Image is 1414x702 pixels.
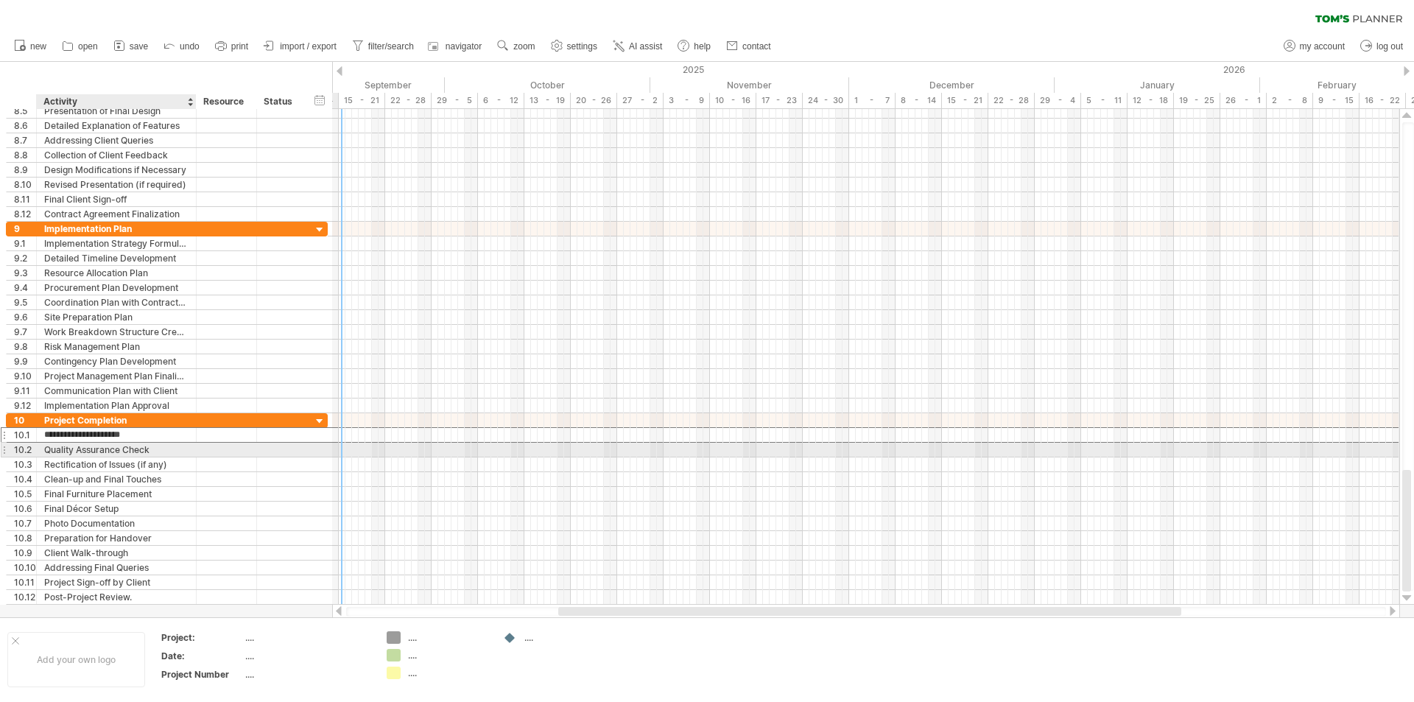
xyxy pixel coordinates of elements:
[368,41,414,52] span: filter/search
[742,41,771,52] span: contact
[44,163,189,177] div: Design Modifications if Necessary
[44,399,189,413] div: Implementation Plan Approval
[44,266,189,280] div: Resource Allocation Plan
[1376,41,1403,52] span: log out
[180,41,200,52] span: undo
[896,93,942,108] div: 8 - 14
[1360,93,1406,108] div: 16 - 22
[43,94,188,109] div: Activity
[14,340,36,354] div: 9.8
[14,575,36,589] div: 10.11
[246,77,445,93] div: September 2025
[617,93,664,108] div: 27 - 2
[722,37,775,56] a: contact
[30,41,46,52] span: new
[264,94,296,109] div: Status
[14,148,36,162] div: 8.8
[44,369,189,383] div: Project Management Plan Finalization
[14,163,36,177] div: 8.9
[849,93,896,108] div: 1 - 7
[44,281,189,295] div: Procurement Plan Development
[14,516,36,530] div: 10.7
[44,148,189,162] div: Collection of Client Feedback
[571,93,617,108] div: 20 - 26
[44,340,189,354] div: Risk Management Plan
[14,502,36,516] div: 10.6
[44,472,189,486] div: Clean-up and Final Touches
[245,650,369,662] div: ....
[44,104,189,118] div: Presentation of Final Design
[524,631,605,644] div: ....
[14,133,36,147] div: 8.7
[160,37,204,56] a: undo
[44,354,189,368] div: Contingency Plan Development
[44,310,189,324] div: Site Preparation Plan
[44,516,189,530] div: Photo Documentation
[44,251,189,265] div: Detailed Timeline Development
[756,93,803,108] div: 17 - 23
[44,222,189,236] div: Implementation Plan
[988,93,1035,108] div: 22 - 28
[14,369,36,383] div: 9.10
[14,590,36,604] div: 10.12
[14,487,36,501] div: 10.5
[408,631,488,644] div: ....
[14,207,36,221] div: 8.12
[231,41,248,52] span: print
[408,649,488,661] div: ....
[245,668,369,681] div: ....
[426,37,486,56] a: navigator
[629,41,662,52] span: AI assist
[14,399,36,413] div: 9.12
[14,222,36,236] div: 9
[664,93,710,108] div: 3 - 9
[339,93,385,108] div: 15 - 21
[245,631,369,644] div: ....
[44,192,189,206] div: Final Client Sign-off
[14,384,36,398] div: 9.11
[1300,41,1345,52] span: my account
[942,93,988,108] div: 15 - 21
[161,668,242,681] div: Project Number
[7,632,145,687] div: Add your own logo
[161,631,242,644] div: Project:
[44,133,189,147] div: Addressing Client Queries
[14,119,36,133] div: 8.6
[14,457,36,471] div: 10.3
[280,41,337,52] span: import / export
[14,310,36,324] div: 9.6
[44,295,189,309] div: Coordination Plan with Contractors
[44,487,189,501] div: Final Furniture Placement
[803,93,849,108] div: 24 - 30
[78,41,98,52] span: open
[478,93,524,108] div: 6 - 12
[1035,93,1081,108] div: 29 - 4
[445,77,650,93] div: October 2025
[674,37,715,56] a: help
[161,650,242,662] div: Date:
[14,472,36,486] div: 10.4
[44,531,189,545] div: Preparation for Handover
[849,77,1055,93] div: December 2025
[14,443,36,457] div: 10.2
[110,37,152,56] a: save
[44,119,189,133] div: Detailed Explanation of Features
[513,41,535,52] span: zoom
[14,295,36,309] div: 9.5
[547,37,602,56] a: settings
[44,546,189,560] div: Client Walk-through
[44,502,189,516] div: Final Décor Setup
[14,354,36,368] div: 9.9
[14,251,36,265] div: 9.2
[14,428,36,442] div: 10.1
[211,37,253,56] a: print
[14,561,36,575] div: 10.10
[44,457,189,471] div: Rectification of Issues (if any)
[14,325,36,339] div: 9.7
[260,37,341,56] a: import / export
[44,590,189,604] div: Post-Project Review.
[408,667,488,679] div: ....
[14,531,36,545] div: 10.8
[1220,93,1267,108] div: 26 - 1
[609,37,666,56] a: AI assist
